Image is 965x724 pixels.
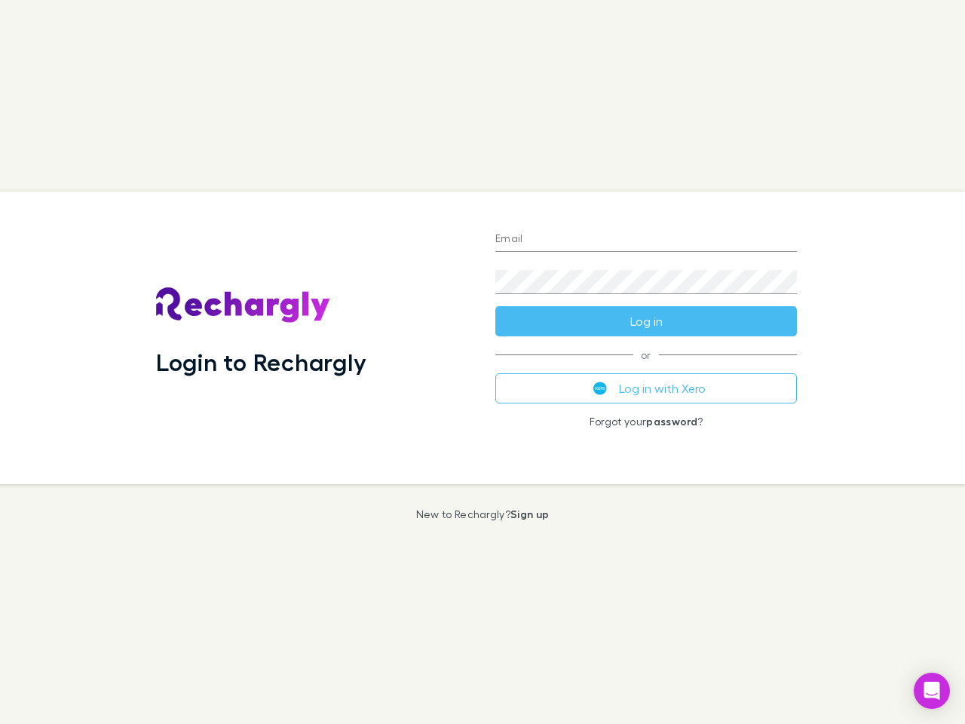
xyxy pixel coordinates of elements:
h1: Login to Rechargly [156,348,366,376]
img: Xero's logo [593,382,607,395]
button: Log in [495,306,797,336]
a: password [646,415,697,428]
span: or [495,354,797,355]
a: Sign up [510,508,549,520]
p: New to Rechargly? [416,508,550,520]
p: Forgot your ? [495,416,797,428]
img: Rechargly's Logo [156,287,331,324]
button: Log in with Xero [495,373,797,403]
div: Open Intercom Messenger [914,673,950,709]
